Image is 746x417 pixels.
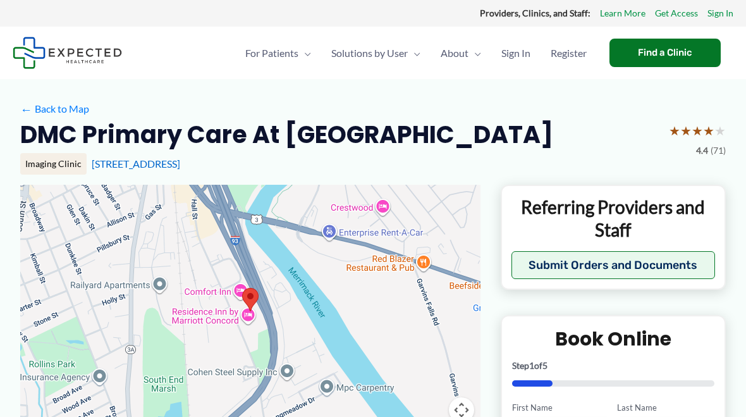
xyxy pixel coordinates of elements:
label: First Name [512,402,609,414]
a: Solutions by UserMenu Toggle [321,31,431,75]
span: Menu Toggle [408,31,420,75]
a: Sign In [491,31,541,75]
span: ← [20,103,32,115]
span: 4.4 [696,142,708,159]
span: Sign In [501,31,530,75]
span: ★ [669,119,680,142]
a: Sign In [707,5,733,22]
span: About [441,31,468,75]
span: Solutions by User [331,31,408,75]
p: Step of [512,361,714,370]
span: For Patients [245,31,298,75]
a: Get Access [655,5,698,22]
a: Register [541,31,597,75]
nav: Primary Site Navigation [235,31,597,75]
span: 1 [529,360,534,371]
a: For PatientsMenu Toggle [235,31,321,75]
img: Expected Healthcare Logo - side, dark font, small [13,37,122,69]
p: Referring Providers and Staff [511,196,715,242]
span: ★ [680,119,692,142]
span: Menu Toggle [298,31,311,75]
span: ★ [692,119,703,142]
div: Imaging Clinic [20,153,87,175]
label: Last Name [617,402,714,414]
span: ★ [714,119,726,142]
a: AboutMenu Toggle [431,31,491,75]
h2: DMC Primary Care at [GEOGRAPHIC_DATA] [20,119,553,150]
span: ★ [703,119,714,142]
a: Learn More [600,5,645,22]
span: Menu Toggle [468,31,481,75]
span: Register [551,31,587,75]
a: ←Back to Map [20,99,89,118]
a: [STREET_ADDRESS] [92,158,180,170]
h2: Book Online [512,327,714,351]
a: Find a Clinic [609,39,721,67]
span: (71) [711,142,726,159]
button: Submit Orders and Documents [511,251,715,279]
span: 5 [542,360,547,371]
strong: Providers, Clinics, and Staff: [480,8,590,18]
